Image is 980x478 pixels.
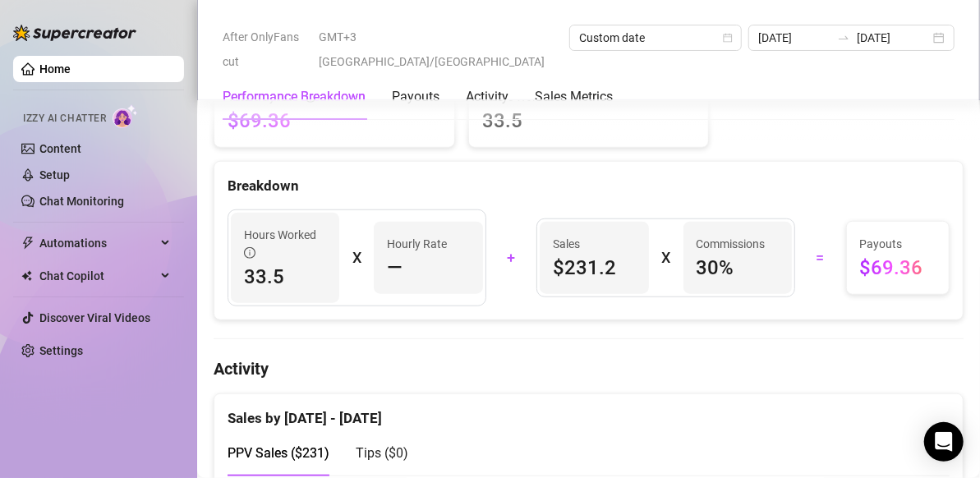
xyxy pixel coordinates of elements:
a: Chat Monitoring [39,195,124,208]
span: $69.36 [860,255,936,281]
div: Open Intercom Messenger [924,422,964,462]
span: Hours Worked [244,226,326,262]
span: Izzy AI Chatter [23,111,106,126]
span: Tips ( $0 ) [356,445,408,461]
div: Performance Breakdown [223,87,366,107]
span: info-circle [244,247,255,259]
a: Home [39,62,71,76]
span: to [837,31,850,44]
img: AI Chatter [113,104,138,128]
img: Chat Copilot [21,270,32,282]
div: Breakdown [228,175,950,197]
span: calendar [723,33,733,43]
a: Content [39,142,81,155]
span: $231.2 [553,255,635,281]
span: GMT+3 [GEOGRAPHIC_DATA]/[GEOGRAPHIC_DATA] [319,25,559,74]
div: Sales Metrics [535,87,613,107]
span: swap-right [837,31,850,44]
span: Chat Copilot [39,263,156,289]
div: Payouts [392,87,439,107]
img: logo-BBDzfeDw.svg [13,25,136,41]
span: Sales [553,235,635,253]
span: After OnlyFans cut [223,25,309,74]
a: Discover Viral Videos [39,311,150,324]
span: 33.5 [244,264,326,290]
span: Automations [39,230,156,256]
div: + [496,245,527,271]
div: Activity [466,87,508,107]
span: $69.36 [228,108,441,134]
span: PPV Sales ( $231 ) [228,445,329,461]
span: thunderbolt [21,237,35,250]
div: X [352,245,361,271]
span: Payouts [860,235,936,253]
span: 30 % [697,255,779,281]
a: Settings [39,344,83,357]
input: Start date [758,29,831,47]
h4: Activity [214,357,964,380]
span: 33.5 [482,108,696,134]
div: = [805,245,836,271]
div: Sales by [DATE] - [DATE] [228,394,950,430]
a: Setup [39,168,70,182]
span: Custom date [579,25,732,50]
article: Commissions [697,235,766,253]
article: Hourly Rate [387,235,447,253]
div: X [662,245,670,271]
span: — [387,255,403,281]
input: End date [857,29,930,47]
